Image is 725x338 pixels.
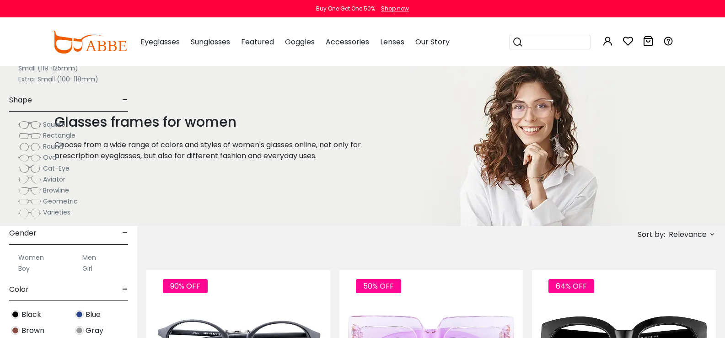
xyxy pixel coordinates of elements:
[86,325,103,336] span: Gray
[43,175,65,184] span: Aviator
[82,252,96,263] label: Men
[356,279,401,293] span: 50% OFF
[18,175,41,184] img: Aviator.png
[376,5,409,12] a: Shop now
[75,326,84,335] img: Gray
[18,208,41,218] img: Varieties.png
[43,120,65,129] span: Square
[11,326,20,335] img: Brown
[122,222,128,244] span: -
[410,66,642,226] img: glasses frames for women
[548,279,594,293] span: 64% OFF
[638,229,665,240] span: Sort by:
[18,120,41,129] img: Square.png
[9,222,37,244] span: Gender
[18,142,41,151] img: Round.png
[18,252,44,263] label: Women
[241,37,274,47] span: Featured
[18,74,98,85] label: Extra-Small (100-118mm)
[9,89,32,111] span: Shape
[122,89,128,111] span: -
[18,263,30,274] label: Boy
[43,131,75,140] span: Rectangle
[43,164,70,173] span: Cat-Eye
[52,31,127,54] img: abbeglasses.com
[140,37,180,47] span: Eyeglasses
[82,263,92,274] label: Girl
[43,197,78,206] span: Geometric
[43,208,70,217] span: Varieties
[380,37,404,47] span: Lenses
[326,37,369,47] span: Accessories
[415,37,450,47] span: Our Story
[43,142,63,151] span: Round
[18,164,41,173] img: Cat-Eye.png
[54,139,387,161] p: Choose from a wide range of colors and styles of women's glasses online, not only for prescriptio...
[669,226,707,243] span: Relevance
[18,153,41,162] img: Oval.png
[9,279,29,300] span: Color
[18,131,41,140] img: Rectangle.png
[163,279,208,293] span: 90% OFF
[86,309,101,320] span: Blue
[11,310,20,319] img: Black
[54,114,387,130] h1: Glasses frames for women
[18,197,41,206] img: Geometric.png
[21,325,44,336] span: Brown
[381,5,409,13] div: Shop now
[285,37,315,47] span: Goggles
[75,310,84,319] img: Blue
[18,186,41,195] img: Browline.png
[122,279,128,300] span: -
[191,37,230,47] span: Sunglasses
[43,186,69,195] span: Browline
[18,63,78,74] label: Small (119-125mm)
[316,5,375,13] div: Buy One Get One 50%
[43,153,58,162] span: Oval
[21,309,41,320] span: Black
